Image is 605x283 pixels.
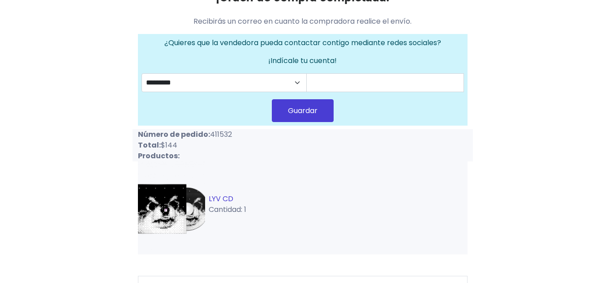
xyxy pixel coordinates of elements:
strong: Total: [138,140,161,150]
p: ¡Indícale tu cuenta! [142,55,464,66]
strong: Productos: [138,151,180,161]
a: LYV CD [209,194,233,204]
p: 411532 [138,129,297,140]
p: ¿Quieres que la vendedora pueda contactar contigo mediante redes sociales? [142,38,464,48]
strong: Número de pedido: [138,129,210,139]
button: Guardar [272,99,334,122]
p: $144 [138,140,297,151]
p: Recibirás un correo en cuanto la compradora realice el envío. [138,16,468,27]
p: Cantidad: 1 [209,204,468,215]
img: small_1693260240117.webp [138,161,205,254]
